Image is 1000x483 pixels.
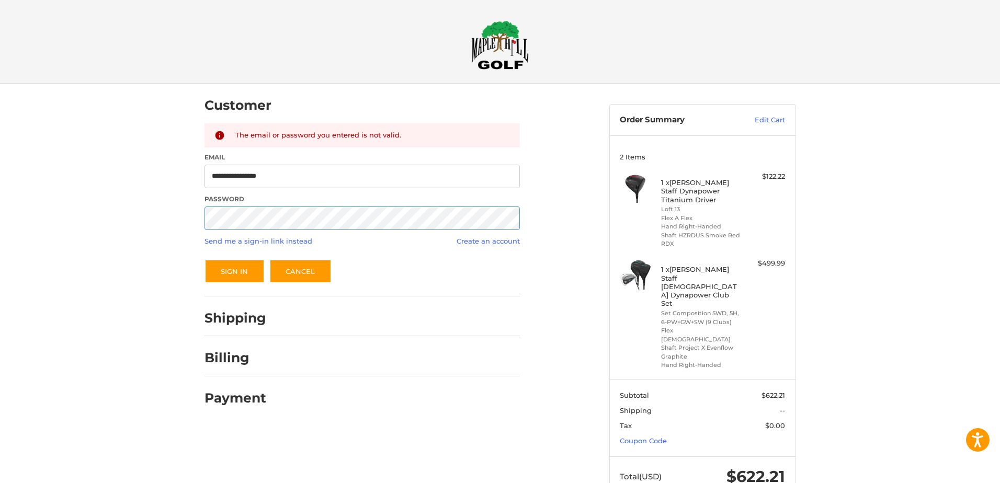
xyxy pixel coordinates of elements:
a: Edit Cart [732,115,785,125]
span: $0.00 [765,421,785,430]
li: Flex [DEMOGRAPHIC_DATA] [661,326,741,343]
button: Sign In [204,259,265,283]
span: Tax [620,421,632,430]
h2: Customer [204,97,271,113]
h2: Payment [204,390,266,406]
h2: Shipping [204,310,266,326]
li: Loft 13 [661,205,741,214]
li: Shaft Project X Evenflow Graphite [661,343,741,361]
h3: Order Summary [620,115,732,125]
span: -- [780,406,785,415]
span: $622.21 [762,391,785,399]
span: Total (USD) [620,471,662,481]
li: Hand Right-Handed [661,361,741,370]
label: Email [204,153,520,162]
label: Password [204,194,520,204]
a: Send me a sign-in link instead [204,237,312,245]
a: Create an account [457,237,520,245]
h4: 1 x [PERSON_NAME] Staff Dynapower Titanium Driver [661,178,741,204]
a: Cancel [269,259,332,283]
div: $122.22 [744,171,785,182]
div: $499.99 [744,258,785,269]
a: Coupon Code [620,436,667,445]
h4: 1 x [PERSON_NAME] Staff [DEMOGRAPHIC_DATA] Dynapower Club Set [661,265,741,307]
span: Shipping [620,406,652,415]
li: Hand Right-Handed [661,222,741,231]
li: Set Composition 5WD, 5H, 6-PW+GW+SW (9 Clubs) [661,309,741,326]
h3: 2 Items [620,153,785,161]
h2: Billing [204,350,266,366]
li: Shaft HZRDUS Smoke Red RDX [661,231,741,248]
img: Maple Hill Golf [471,20,529,70]
div: The email or password you entered is not valid. [235,130,510,141]
span: Subtotal [620,391,649,399]
li: Flex A Flex [661,214,741,223]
